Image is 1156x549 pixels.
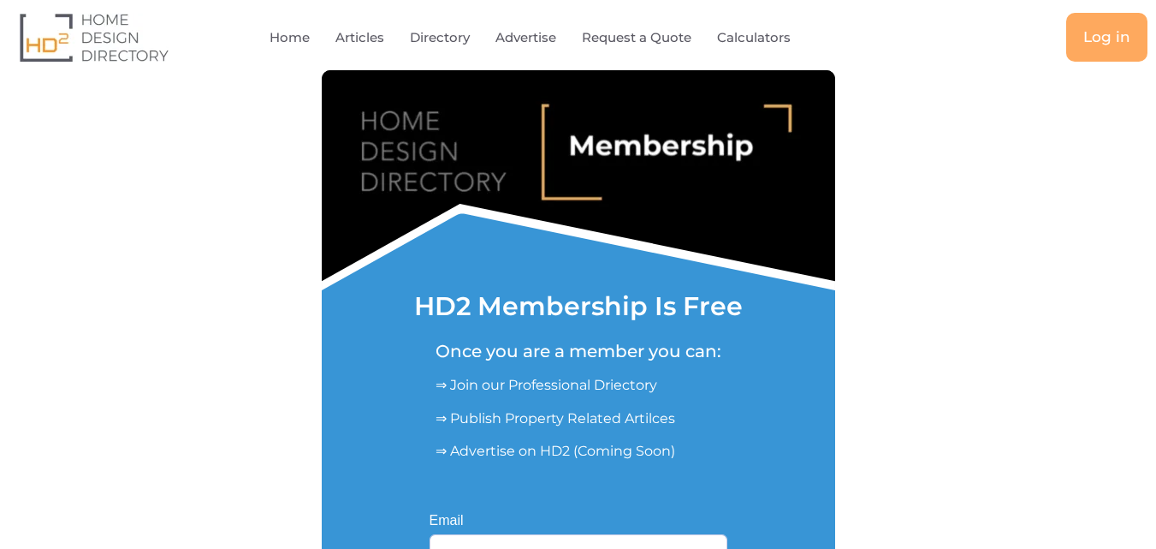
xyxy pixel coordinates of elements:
a: Advertise [495,18,556,57]
p: ⇒ Advertise on HD2 (Coming Soon) [436,441,721,462]
h5: Once you are a member you can: [436,341,721,361]
a: Calculators [717,18,791,57]
nav: Menu [236,18,863,57]
a: Directory [410,18,470,57]
span: Log in [1083,30,1130,45]
a: Home [270,18,310,57]
p: ⇒ Publish Property Related Artilces [436,409,721,429]
a: Articles [335,18,384,57]
p: ⇒ Join our Professional Driectory [436,375,721,396]
a: Log in [1066,13,1147,62]
h1: HD2 Membership Is Free [414,294,743,319]
a: Request a Quote [582,18,691,57]
label: Email [430,514,464,528]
